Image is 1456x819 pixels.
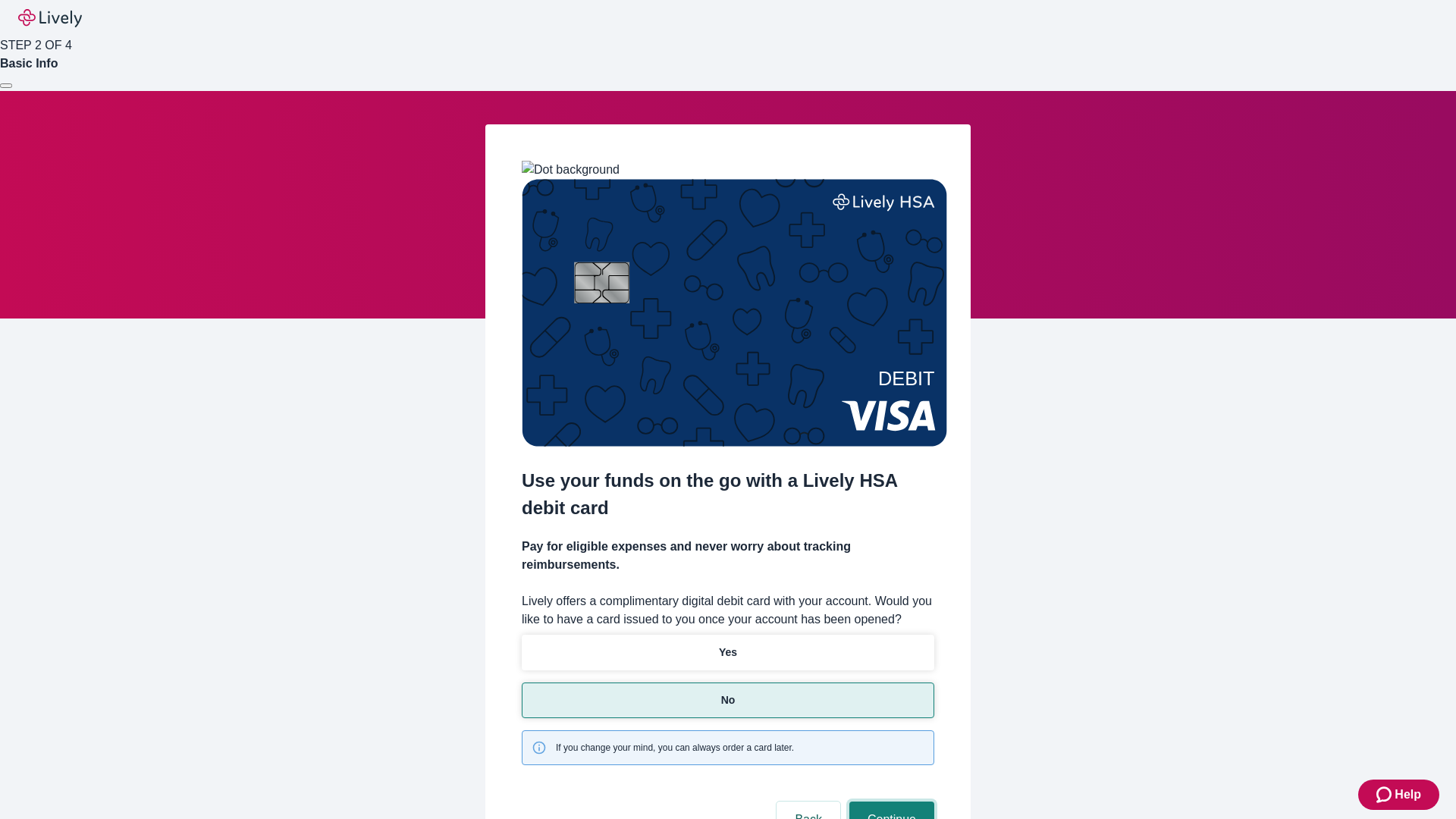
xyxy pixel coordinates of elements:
h4: Pay for eligible expenses and never worry about tracking reimbursements. [522,538,934,574]
label: Lively offers a complimentary digital debit card with your account. Would you like to have a card... [522,592,934,629]
p: Yes [719,645,737,661]
svg: Zendesk support icon [1376,786,1395,804]
span: Help [1395,786,1421,804]
button: No [522,682,934,718]
img: Dot background [522,161,620,179]
img: Debit card [522,179,947,447]
span: If you change your mind, you can always order a card later. [556,741,794,755]
button: Zendesk support iconHelp [1358,780,1439,810]
h2: Use your funds on the go with a Lively HSA debit card [522,467,934,522]
img: Lively [18,9,82,27]
p: No [721,692,736,708]
button: Yes [522,635,934,670]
